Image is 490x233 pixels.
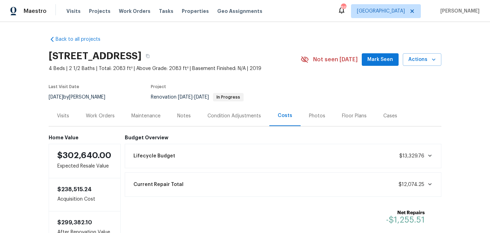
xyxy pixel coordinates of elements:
[309,112,325,119] div: Photos
[133,181,183,188] span: Current Repair Total
[125,135,442,140] h6: Budget Overview
[207,112,261,119] div: Condition Adjustments
[386,209,425,216] b: Net Repairs
[131,112,161,119] div: Maintenance
[177,112,191,119] div: Notes
[57,187,92,192] span: $238,515.24
[133,153,175,160] span: Lifecycle Budget
[438,8,480,15] span: [PERSON_NAME]
[178,95,209,100] span: -
[57,220,92,225] span: $299,382.10
[383,112,397,119] div: Cases
[403,53,441,66] button: Actions
[342,112,367,119] div: Floor Plans
[49,178,121,211] div: Acquisition Cost
[399,182,424,187] span: $12,074.25
[66,8,81,15] span: Visits
[49,95,63,100] span: [DATE]
[367,55,393,64] span: Mark Seen
[313,56,358,63] span: Not seen [DATE]
[408,55,436,64] span: Actions
[49,36,115,43] a: Back to all projects
[57,151,111,160] span: $302,640.00
[217,8,262,15] span: Geo Assignments
[159,9,173,14] span: Tasks
[214,95,243,99] span: In Progress
[119,8,150,15] span: Work Orders
[362,53,399,66] button: Mark Seen
[49,65,301,72] span: 4 Beds | 2 1/2 Baths | Total: 2083 ft² | Above Grade: 2083 ft² | Basement Finished: N/A | 2019
[178,95,193,100] span: [DATE]
[49,144,121,178] div: Expected Resale Value
[141,50,154,62] button: Copy Address
[49,53,141,60] h2: [STREET_ADDRESS]
[357,8,405,15] span: [GEOGRAPHIC_DATA]
[278,112,292,119] div: Costs
[386,216,425,224] span: -$1,255.51
[24,8,47,15] span: Maestro
[49,85,79,89] span: Last Visit Date
[151,85,166,89] span: Project
[182,8,209,15] span: Properties
[194,95,209,100] span: [DATE]
[49,93,114,101] div: by [PERSON_NAME]
[399,154,424,158] span: $13,329.76
[49,135,121,140] h6: Home Value
[89,8,111,15] span: Projects
[151,95,244,100] span: Renovation
[86,112,115,119] div: Work Orders
[57,112,69,119] div: Visits
[341,4,346,11] div: 86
